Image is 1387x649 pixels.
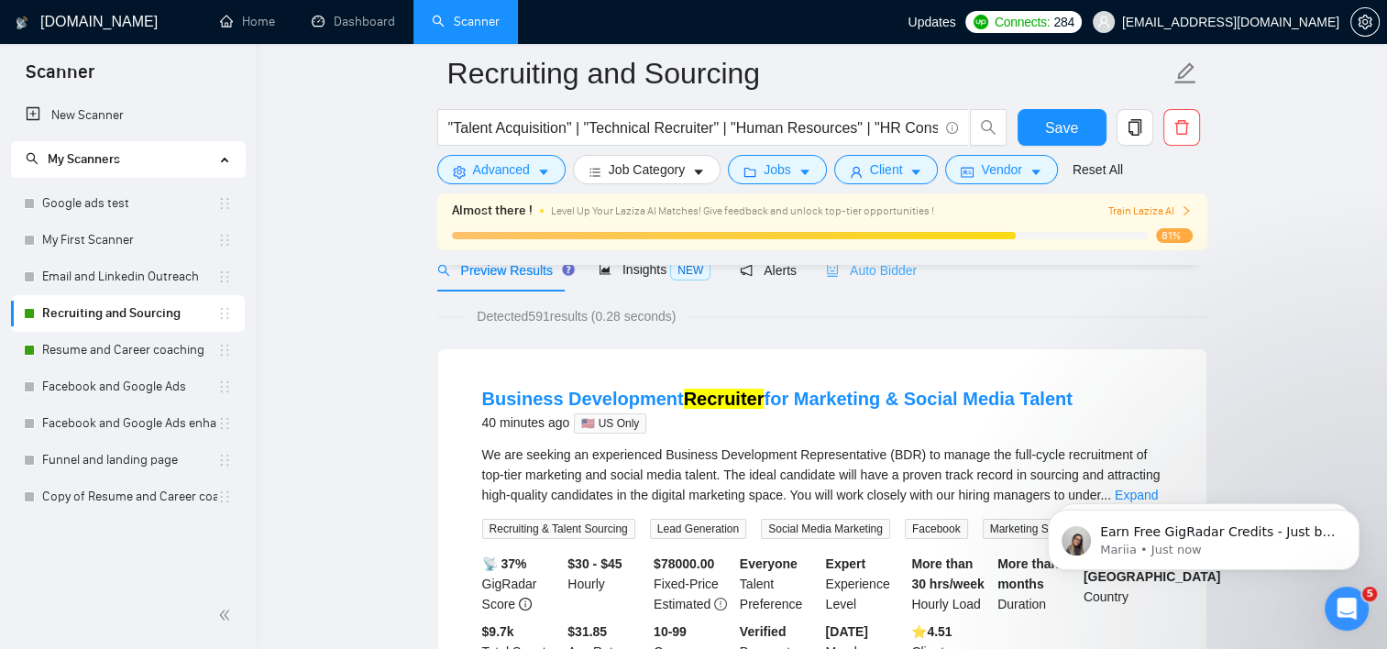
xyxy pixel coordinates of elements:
li: Google ads test [11,185,245,222]
iframe: Intercom notifications message [1020,471,1387,599]
span: holder [217,343,232,357]
li: Funnel and landing page [11,442,245,478]
span: 284 [1053,12,1073,32]
a: Google ads test [42,185,217,222]
span: Social Media Marketing [761,519,890,539]
span: My Scanners [26,151,120,167]
b: [DATE] [826,624,868,639]
li: New Scanner [11,97,245,134]
b: 10-99 [654,624,687,639]
a: Email and Linkedin Outreach [42,258,217,295]
span: area-chart [599,263,611,276]
span: copy [1117,119,1152,136]
span: Job Category [609,159,685,180]
span: robot [826,264,839,277]
span: Detected 591 results (0.28 seconds) [464,306,688,326]
span: setting [1351,15,1379,29]
span: Almost there ! [452,201,533,221]
img: logo [16,8,28,38]
span: search [26,152,39,165]
span: search [971,119,1006,136]
a: New Scanner [26,97,230,134]
span: Recruiting & Talent Sourcing [482,519,635,539]
input: Scanner name... [447,50,1170,96]
span: info-circle [519,598,532,610]
span: holder [217,196,232,211]
span: 🇺🇸 US Only [574,413,646,434]
a: Business DevelopmentRecruiterfor Marketing & Social Media Talent [482,389,1073,409]
a: Facebook and Google Ads [42,368,217,405]
b: Expert [826,556,866,571]
span: right [1181,205,1192,216]
a: searchScanner [432,14,500,29]
span: Insights [599,262,710,277]
span: holder [217,269,232,284]
button: barsJob Categorycaret-down [573,155,721,184]
span: info-circle [946,122,958,134]
li: Resume and Career coaching [11,332,245,368]
span: 81% [1156,228,1193,243]
button: setting [1350,7,1380,37]
a: dashboardDashboard [312,14,395,29]
b: $ 78000.00 [654,556,714,571]
li: Email and Linkedin Outreach [11,258,245,295]
div: Experience Level [822,554,908,614]
div: Tooltip anchor [560,261,577,278]
span: user [850,165,863,179]
button: copy [1117,109,1153,146]
span: folder [743,165,756,179]
span: Jobs [764,159,791,180]
button: Train Laziza AI [1107,203,1192,220]
span: idcard [961,165,974,179]
a: Facebook and Google Ads enhanced [42,405,217,442]
span: Facebook [905,519,968,539]
span: Vendor [981,159,1021,180]
b: Everyone [740,556,798,571]
span: Connects: [995,12,1050,32]
b: 📡 37% [482,556,527,571]
input: Search Freelance Jobs... [448,116,938,139]
a: homeHome [220,14,275,29]
b: $ 9.7k [482,624,514,639]
b: More than 30 hrs/week [911,556,984,591]
span: caret-down [909,165,922,179]
div: Duration [994,554,1080,614]
button: idcardVendorcaret-down [945,155,1057,184]
div: We are seeking an experienced Business Development Representative (BDR) to manage the full-cycle ... [482,445,1162,505]
a: Reset All [1073,159,1123,180]
b: ⭐️ 4.51 [911,624,952,639]
span: setting [453,165,466,179]
span: holder [217,233,232,247]
div: Hourly Load [908,554,994,614]
button: Save [1018,109,1106,146]
div: 40 minutes ago [482,412,1073,434]
span: Advanced [473,159,530,180]
b: Verified [740,624,787,639]
span: caret-down [692,165,705,179]
a: My First Scanner [42,222,217,258]
button: search [970,109,1007,146]
span: edit [1173,61,1197,85]
span: Lead Generation [650,519,746,539]
span: delete [1164,119,1199,136]
span: Updates [908,15,955,29]
div: GigRadar Score [479,554,565,614]
span: Alerts [740,263,797,278]
button: folderJobscaret-down [728,155,827,184]
span: Auto Bidder [826,263,917,278]
mark: Recruiter [684,389,765,409]
span: 5 [1362,587,1377,601]
span: holder [217,306,232,321]
span: Scanner [11,59,109,97]
span: double-left [218,606,237,624]
a: Resume and Career coaching [42,332,217,368]
span: caret-down [798,165,811,179]
span: NEW [670,260,710,280]
a: Funnel and landing page [42,442,217,478]
div: Hourly [564,554,650,614]
b: $31.85 [567,624,607,639]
